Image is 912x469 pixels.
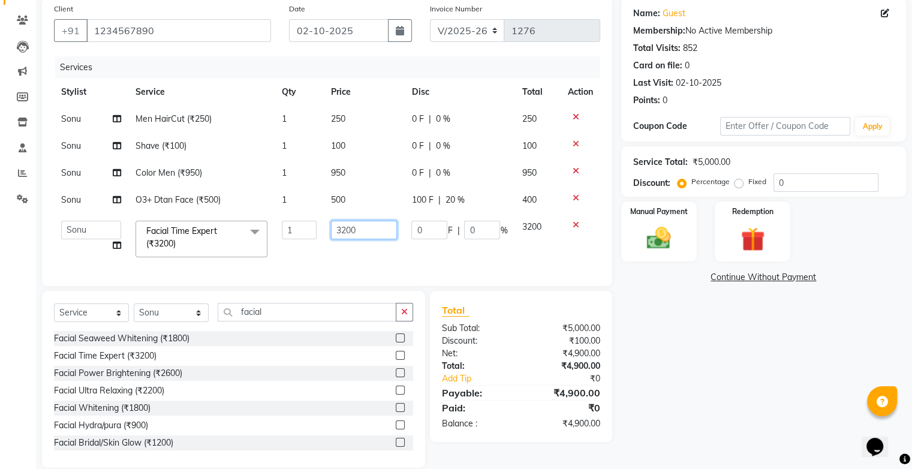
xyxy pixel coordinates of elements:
div: Facial Seaweed Whitening (₹1800) [54,332,189,345]
input: Enter Offer / Coupon Code [720,117,851,136]
div: No Active Membership [633,25,894,37]
div: Sub Total: [433,322,521,335]
a: Continue Without Payment [624,271,904,284]
button: +91 [54,19,88,42]
div: ₹4,900.00 [521,360,609,372]
span: 0 % [435,113,450,125]
a: Add Tip [433,372,535,385]
div: Net: [433,347,521,360]
a: x [176,238,181,249]
div: Total Visits: [633,42,681,55]
input: Search or Scan [218,303,396,321]
div: ₹5,000.00 [693,156,730,169]
img: _cash.svg [639,224,678,252]
span: | [457,224,459,237]
span: Shave (₹100) [136,140,186,151]
th: Stylist [54,79,128,106]
label: Invoice Number [430,4,482,14]
div: Total: [433,360,521,372]
span: 20 % [445,194,464,206]
span: Total [442,304,469,317]
div: ₹0 [521,401,609,415]
span: | [428,113,431,125]
iframe: chat widget [862,421,900,457]
span: | [428,167,431,179]
div: ₹4,900.00 [521,347,609,360]
span: O3+ Dtan Face (₹500) [136,194,221,205]
div: Facial Time Expert (₹3200) [54,350,156,362]
span: 1 [282,167,287,178]
div: 0 [685,59,690,72]
span: 0 F [411,167,423,179]
label: Manual Payment [630,206,688,217]
span: Sonu [61,167,81,178]
span: 3200 [522,221,541,232]
div: Facial Ultra Relaxing (₹2200) [54,384,164,397]
div: Balance : [433,417,521,430]
div: Last Visit: [633,77,673,89]
label: Redemption [732,206,773,217]
span: Sonu [61,140,81,151]
th: Disc [404,79,514,106]
label: Date [289,4,305,14]
div: Services [55,56,609,79]
span: Color Men (₹950) [136,167,202,178]
label: Percentage [691,176,730,187]
div: Payable: [433,386,521,400]
div: Points: [633,94,660,107]
span: | [438,194,440,206]
span: 100 F [411,194,433,206]
div: Coupon Code [633,120,720,133]
span: 950 [331,167,345,178]
span: Facial Time Expert (₹3200) [146,226,217,249]
div: Paid: [433,401,521,415]
span: % [500,224,507,237]
div: Facial Bridal/Skin Glow (₹1200) [54,437,173,449]
div: 0 [663,94,667,107]
div: Service Total: [633,156,688,169]
a: Guest [663,7,685,20]
span: 1 [282,113,287,124]
span: 0 F [411,113,423,125]
div: ₹0 [535,372,609,385]
div: ₹4,900.00 [521,386,609,400]
span: 100 [331,140,345,151]
span: 250 [331,113,345,124]
div: Facial Power Brightening (₹2600) [54,367,182,380]
span: 500 [331,194,345,205]
span: 400 [522,194,536,205]
th: Service [128,79,275,106]
img: _gift.svg [733,224,772,254]
div: Discount: [633,177,670,190]
div: ₹4,900.00 [521,417,609,430]
div: 852 [683,42,697,55]
span: Men HairCut (₹250) [136,113,212,124]
div: Membership: [633,25,685,37]
span: | [428,140,431,152]
span: 0 F [411,140,423,152]
div: Name: [633,7,660,20]
span: 0 % [435,140,450,152]
span: 0 % [435,167,450,179]
th: Qty [275,79,324,106]
div: Facial Hydra/pura (₹900) [54,419,148,432]
th: Price [324,79,404,106]
span: 250 [522,113,536,124]
label: Fixed [748,176,766,187]
div: Discount: [433,335,521,347]
div: ₹5,000.00 [521,322,609,335]
span: Sonu [61,113,81,124]
label: Client [54,4,73,14]
div: 02-10-2025 [676,77,721,89]
span: 1 [282,194,287,205]
span: Sonu [61,194,81,205]
th: Total [514,79,560,106]
div: Facial Whitening (₹1800) [54,402,151,414]
div: Card on file: [633,59,682,72]
span: F [447,224,452,237]
input: Search by Name/Mobile/Email/Code [86,19,271,42]
button: Apply [855,118,889,136]
span: 950 [522,167,536,178]
th: Action [561,79,600,106]
span: 1 [282,140,287,151]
